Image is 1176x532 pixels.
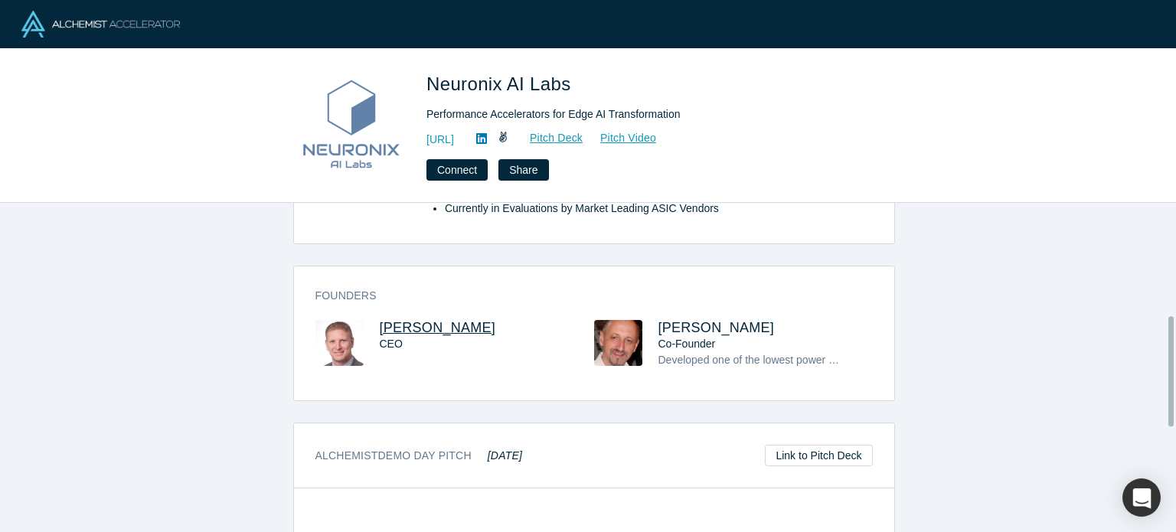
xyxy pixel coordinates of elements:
[583,129,657,147] a: Pitch Video
[513,129,583,147] a: Pitch Deck
[315,288,851,304] h3: Founders
[658,320,775,335] a: [PERSON_NAME]
[426,73,577,94] span: Neuronix AI Labs
[498,159,548,181] button: Share
[298,70,405,178] img: Neuronix AI Labs's Logo
[658,338,716,350] span: Co-Founder
[380,338,403,350] span: CEO
[315,448,523,464] h3: Alchemist Demo Day Pitch
[21,11,180,38] img: Alchemist Logo
[445,201,873,217] li: Currently in Evaluations by Market Leading ASIC Vendors
[765,445,872,466] a: Link to Pitch Deck
[380,320,496,335] a: [PERSON_NAME]
[488,449,522,462] em: [DATE]
[426,159,488,181] button: Connect
[426,106,855,122] div: Performance Accelerators for Edge AI Transformation
[594,320,642,366] img: Asher Hazanchuk's Profile Image
[426,132,454,148] a: [URL]
[315,320,364,366] img: Yaron Raz's Profile Image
